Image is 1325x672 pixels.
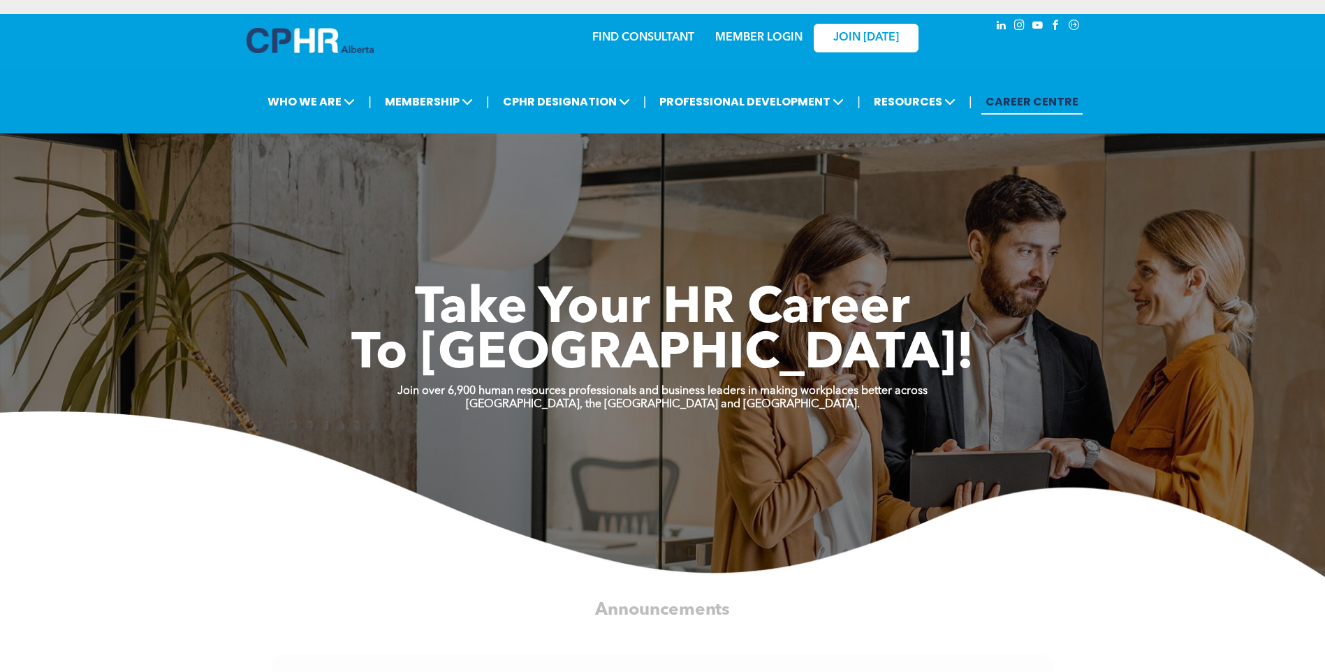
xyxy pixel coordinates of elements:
[833,31,899,45] span: JOIN [DATE]
[981,89,1083,115] a: CAREER CENTRE
[870,89,960,115] span: RESOURCES
[1048,17,1064,36] a: facebook
[595,601,730,619] span: Announcements
[381,89,477,115] span: MEMBERSHIP
[814,24,918,52] a: JOIN [DATE]
[247,28,374,53] img: A blue and white logo for cp alberta
[655,89,848,115] span: PROFESSIONAL DEVELOPMENT
[486,87,490,116] li: |
[592,32,694,43] a: FIND CONSULTANT
[857,87,861,116] li: |
[263,89,359,115] span: WHO WE ARE
[715,32,803,43] a: MEMBER LOGIN
[466,399,860,410] strong: [GEOGRAPHIC_DATA], the [GEOGRAPHIC_DATA] and [GEOGRAPHIC_DATA].
[643,87,647,116] li: |
[351,330,974,380] span: To [GEOGRAPHIC_DATA]!
[397,386,928,397] strong: Join over 6,900 human resources professionals and business leaders in making workplaces better ac...
[499,89,634,115] span: CPHR DESIGNATION
[415,284,910,335] span: Take Your HR Career
[368,87,372,116] li: |
[1067,17,1082,36] a: Social network
[994,17,1009,36] a: linkedin
[969,87,972,116] li: |
[1012,17,1027,36] a: instagram
[1030,17,1046,36] a: youtube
